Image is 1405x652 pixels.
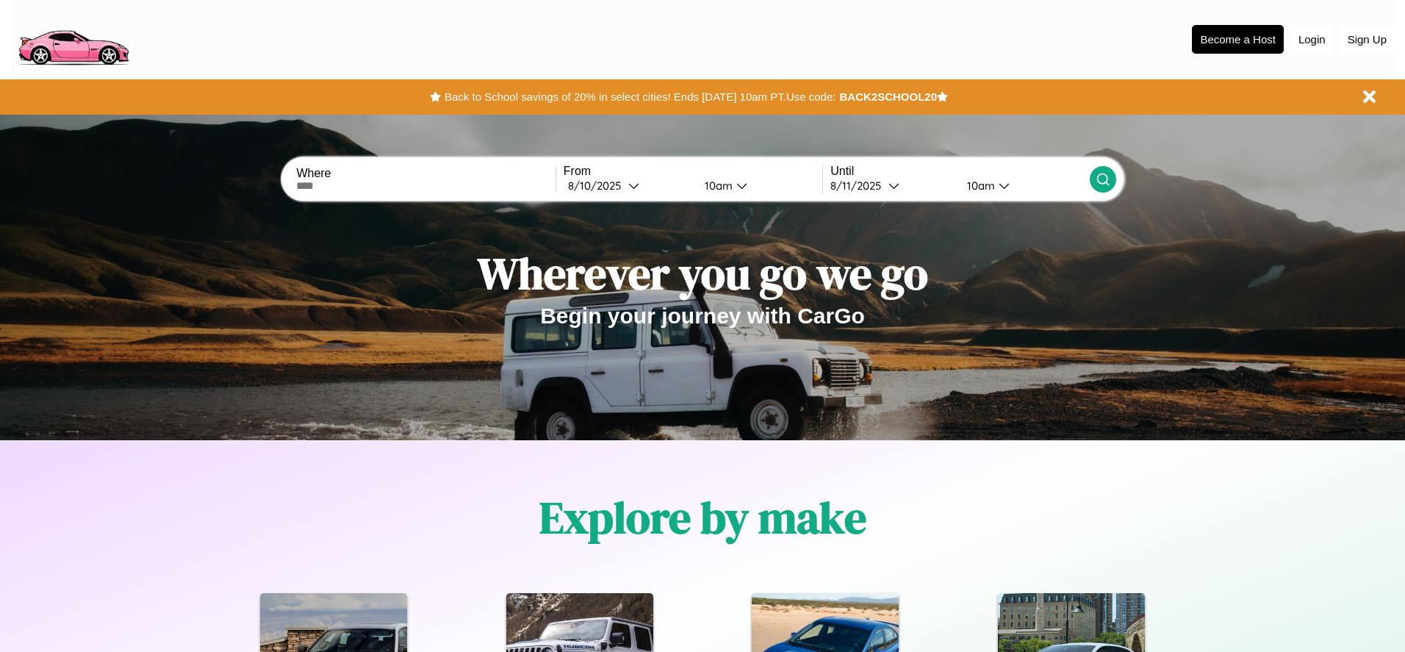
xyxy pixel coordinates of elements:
div: 8 / 11 / 2025 [830,179,888,193]
button: Sign Up [1340,26,1394,53]
label: From [564,165,822,178]
div: 8 / 10 / 2025 [568,179,628,193]
b: BACK2SCHOOL20 [839,90,937,103]
button: 8/10/2025 [564,178,693,193]
div: 10am [960,179,999,193]
button: 10am [955,178,1089,193]
button: 10am [693,178,822,193]
button: Become a Host [1192,25,1284,54]
img: logo [11,7,135,69]
h1: Explore by make [539,487,866,548]
label: Until [830,165,1089,178]
button: Login [1291,26,1333,53]
button: Back to School savings of 20% in select cities! Ends [DATE] 10am PT.Use code: [441,87,839,107]
label: Where [296,167,555,180]
div: 10am [697,179,736,193]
